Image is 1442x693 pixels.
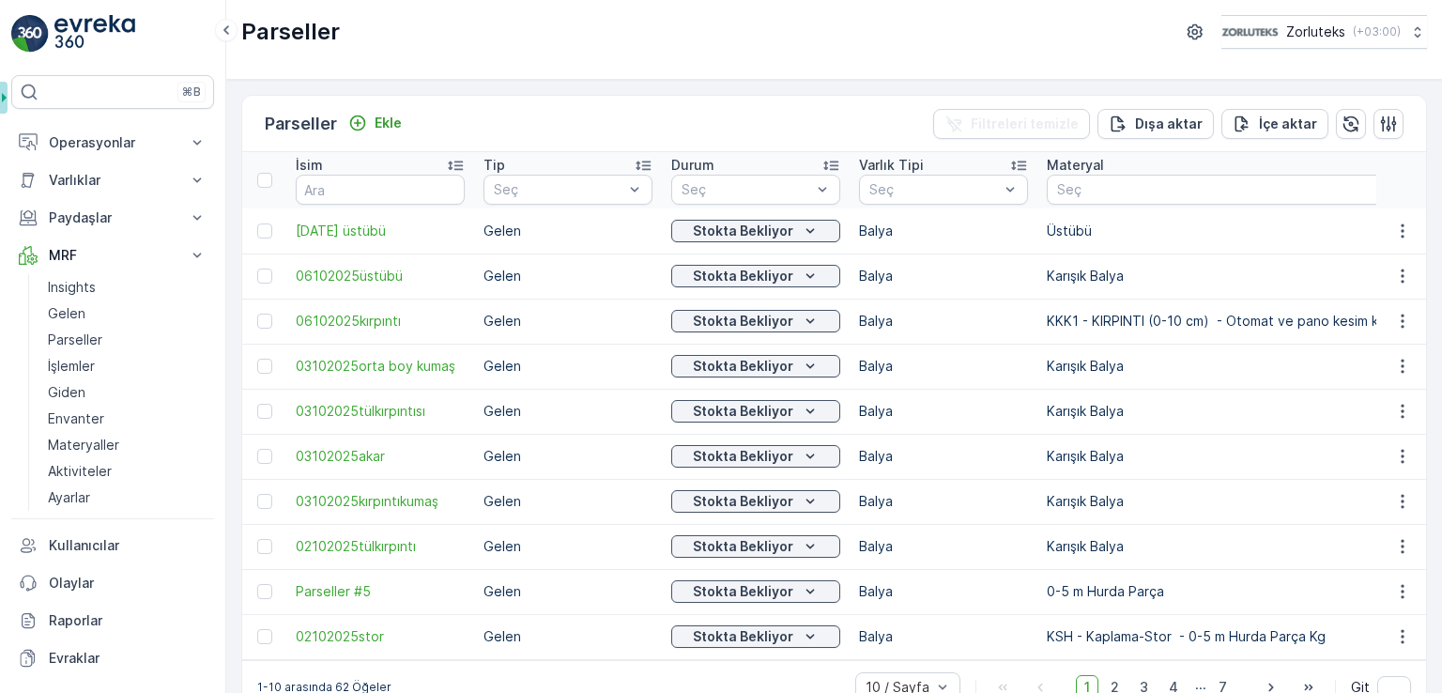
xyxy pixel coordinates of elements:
[483,267,652,285] p: Gelen
[1047,537,1441,556] p: Karışık Balya
[869,180,999,199] p: Seç
[1047,156,1104,175] p: Materyal
[671,355,840,377] button: Stokta Bekliyor
[49,574,207,593] p: Olaylar
[671,220,840,242] button: Stokta Bekliyor
[54,15,135,53] img: logo_light-DOdMpM7g.png
[296,627,465,646] a: 02102025stor
[933,109,1090,139] button: Filtreleri temizle
[40,379,214,406] a: Giden
[483,627,652,646] p: Gelen
[48,357,95,376] p: İşlemler
[859,156,924,175] p: Varlık Tipi
[1259,115,1317,133] p: İçe aktar
[11,199,214,237] button: Paydaşlar
[296,537,465,556] a: 02102025tülkırpıntı
[296,222,465,240] span: [DATE] üstübü
[40,353,214,379] a: İşlemler
[859,582,1028,601] p: Balya
[40,458,214,485] a: Aktiviteler
[296,175,465,205] input: Ara
[11,639,214,677] a: Evraklar
[494,180,623,199] p: Seç
[1221,22,1279,42] img: 6-1-9-3_wQBzyll.png
[483,312,652,331] p: Gelen
[49,133,176,152] p: Operasyonlar
[11,124,214,162] button: Operasyonlar
[671,490,840,513] button: Stokta Bekliyor
[257,404,272,419] div: Toggle Row Selected
[671,580,840,603] button: Stokta Bekliyor
[483,492,652,511] p: Gelen
[296,357,465,376] a: 03102025orta boy kumaş
[483,402,652,421] p: Gelen
[341,112,409,134] button: Ekle
[48,436,119,454] p: Materyaller
[1221,109,1328,139] button: İçe aktar
[1286,23,1345,41] p: Zorluteks
[49,208,176,227] p: Paydaşlar
[671,625,840,648] button: Stokta Bekliyor
[671,310,840,332] button: Stokta Bekliyor
[1047,582,1441,601] p: 0-5 m Hurda Parça
[1057,180,1412,199] p: Seç
[375,114,402,132] p: Ekle
[859,312,1028,331] p: Balya
[1047,357,1441,376] p: Karışık Balya
[182,85,201,100] p: ⌘B
[671,156,714,175] p: Durum
[11,602,214,639] a: Raporlar
[257,359,272,374] div: Toggle Row Selected
[48,462,112,481] p: Aktiviteler
[257,629,272,644] div: Toggle Row Selected
[296,492,465,511] a: 03102025kırpıntıkumaş
[483,222,652,240] p: Gelen
[671,535,840,558] button: Stokta Bekliyor
[693,267,793,285] p: Stokta Bekliyor
[257,494,272,509] div: Toggle Row Selected
[49,536,207,555] p: Kullanıcılar
[483,447,652,466] p: Gelen
[1047,447,1441,466] p: Karışık Balya
[1221,15,1427,49] button: Zorluteks(+03:00)
[40,327,214,353] a: Parseller
[693,447,793,466] p: Stokta Bekliyor
[11,162,214,199] button: Varlıklar
[49,649,207,668] p: Evraklar
[48,331,102,349] p: Parseller
[48,383,85,402] p: Giden
[859,492,1028,511] p: Balya
[257,269,272,284] div: Toggle Row Selected
[1135,115,1203,133] p: Dışa aktar
[296,447,465,466] a: 03102025akar
[859,447,1028,466] p: Balya
[971,115,1079,133] p: Filtreleri temizle
[49,611,207,630] p: Raporlar
[1047,402,1441,421] p: Karışık Balya
[296,402,465,421] a: 03102025tülkırpıntısı
[40,406,214,432] a: Envanter
[859,537,1028,556] p: Balya
[11,15,49,53] img: logo
[693,357,793,376] p: Stokta Bekliyor
[48,409,104,428] p: Envanter
[40,274,214,300] a: Insights
[296,267,465,285] a: 06102025üstübü
[1047,492,1441,511] p: Karışık Balya
[483,582,652,601] p: Gelen
[859,222,1028,240] p: Balya
[11,564,214,602] a: Olaylar
[11,527,214,564] a: Kullanıcılar
[693,537,793,556] p: Stokta Bekliyor
[693,492,793,511] p: Stokta Bekliyor
[483,357,652,376] p: Gelen
[682,180,811,199] p: Seç
[671,445,840,468] button: Stokta Bekliyor
[859,357,1028,376] p: Balya
[257,584,272,599] div: Toggle Row Selected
